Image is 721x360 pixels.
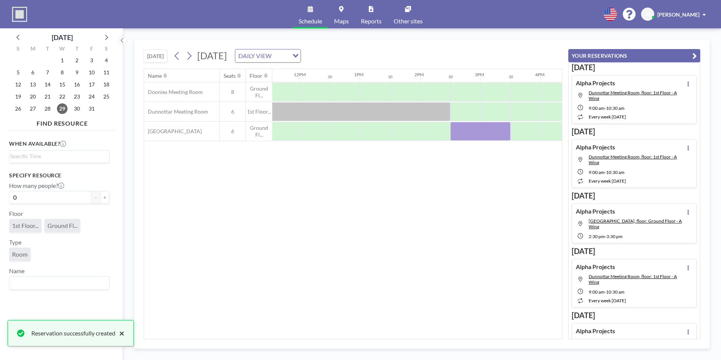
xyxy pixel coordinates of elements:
[57,91,67,102] span: Wednesday, October 22, 2025
[414,72,424,77] div: 2PM
[576,263,615,271] h4: Alpha Projects
[144,89,203,95] span: Doonies Meeting Room
[42,103,53,114] span: Tuesday, October 28, 2025
[604,169,606,175] span: -
[509,74,513,79] div: 30
[28,91,38,102] span: Monday, October 20, 2025
[535,72,545,77] div: 4PM
[299,18,322,24] span: Schedule
[589,274,677,285] span: Dunnottar Meeting Room, floor: 1st Floor - A Wing
[606,289,624,295] span: 10:30 AM
[101,91,112,102] span: Saturday, October 25, 2025
[13,103,23,114] span: Sunday, October 26, 2025
[48,222,77,229] span: Ground Fl...
[52,32,73,43] div: [DATE]
[12,251,28,258] span: Room
[604,289,606,295] span: -
[72,91,82,102] span: Thursday, October 23, 2025
[28,67,38,78] span: Monday, October 6, 2025
[224,72,236,79] div: Seats
[57,103,67,114] span: Wednesday, October 29, 2025
[12,7,27,22] img: organization-logo
[100,191,109,204] button: +
[235,49,301,62] div: Search for option
[576,208,615,215] h4: Alpha Projects
[144,108,208,115] span: Dunnottar Meeting Room
[9,238,21,246] label: Type
[572,311,697,320] h3: [DATE]
[605,234,606,239] span: -
[657,11,700,18] span: [PERSON_NAME]
[86,55,97,66] span: Friday, October 3, 2025
[28,79,38,90] span: Monday, October 13, 2025
[220,89,245,95] span: 8
[69,45,84,54] div: T
[589,114,626,120] span: every week [DATE]
[572,246,697,256] h3: [DATE]
[115,329,124,338] button: close
[354,72,364,77] div: 1PM
[334,18,349,24] span: Maps
[9,277,109,289] div: Search for option
[645,11,650,18] span: JR
[148,72,162,79] div: Name
[388,74,393,79] div: 30
[589,90,677,101] span: Dunnottar Meeting Room, floor: 1st Floor - A Wing
[40,45,55,54] div: T
[9,172,109,179] h3: Specify resource
[589,289,604,295] span: 9:00 AM
[250,72,262,79] div: Floor
[448,74,453,79] div: 30
[589,154,677,165] span: Dunnottar Meeting Room, floor: 1st Floor - A Wing
[86,79,97,90] span: Friday, October 17, 2025
[101,55,112,66] span: Saturday, October 4, 2025
[9,267,25,275] label: Name
[606,234,623,239] span: 3:30 PM
[589,105,604,111] span: 9:00 AM
[246,125,272,138] span: Ground Fl...
[9,182,64,189] label: How many people?
[294,72,306,77] div: 12PM
[86,67,97,78] span: Friday, October 10, 2025
[589,338,677,349] span: Dunnottar Meeting Room, floor: 1st Floor - A Wing
[13,67,23,78] span: Sunday, October 5, 2025
[589,178,626,184] span: every week [DATE]
[328,74,332,79] div: 30
[220,128,245,135] span: 6
[246,108,272,115] span: 1st Floor...
[604,105,606,111] span: -
[9,151,109,162] div: Search for option
[12,222,38,229] span: 1st Floor...
[26,45,40,54] div: M
[237,51,273,61] span: DAILY VIEW
[57,79,67,90] span: Wednesday, October 15, 2025
[101,79,112,90] span: Saturday, October 18, 2025
[274,51,288,61] input: Search for option
[144,128,202,135] span: [GEOGRAPHIC_DATA]
[72,67,82,78] span: Thursday, October 9, 2025
[572,127,697,136] h3: [DATE]
[42,91,53,102] span: Tuesday, October 21, 2025
[42,67,53,78] span: Tuesday, October 7, 2025
[86,91,97,102] span: Friday, October 24, 2025
[589,169,604,175] span: 9:00 AM
[10,152,105,160] input: Search for option
[101,67,112,78] span: Saturday, October 11, 2025
[144,49,167,63] button: [DATE]
[589,298,626,303] span: every week [DATE]
[10,278,105,288] input: Search for option
[72,55,82,66] span: Thursday, October 2, 2025
[197,50,227,61] span: [DATE]
[72,103,82,114] span: Thursday, October 30, 2025
[220,108,245,115] span: 6
[55,45,70,54] div: W
[28,103,38,114] span: Monday, October 27, 2025
[13,79,23,90] span: Sunday, October 12, 2025
[568,49,700,62] button: YOUR RESERVATIONS
[91,191,100,204] button: -
[606,169,624,175] span: 10:30 AM
[589,218,682,229] span: Loirston Meeting Room, floor: Ground Floor - A Wing
[57,67,67,78] span: Wednesday, October 8, 2025
[9,117,115,127] h4: FIND RESOURCE
[86,103,97,114] span: Friday, October 31, 2025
